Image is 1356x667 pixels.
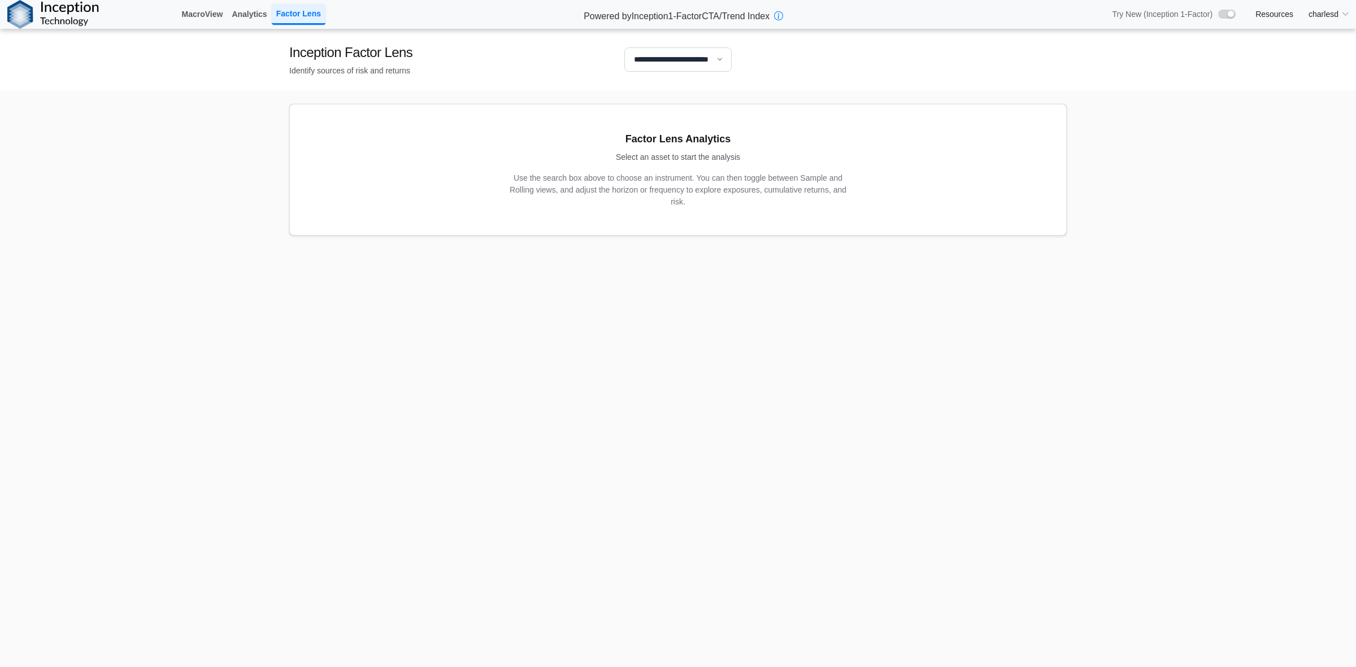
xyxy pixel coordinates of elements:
[1112,9,1212,19] span: Try New (Inception 1-Factor)
[1255,9,1293,19] a: Resources
[1309,8,1338,20] span: charlesd
[508,172,847,208] div: Use the search box above to choose an instrument. You can then toggle between Sample and Rolling ...
[579,6,774,23] h2: Powered by Inception 1-Factor CTA/Trend Index
[1302,4,1356,25] summary: charlesd
[177,5,228,24] a: MacroView
[289,65,542,77] div: Identify sources of risk and returns
[227,5,271,24] a: Analytics
[616,151,740,163] div: Select an asset to start the analysis
[272,4,325,25] a: Factor Lens
[289,42,542,63] div: Inception Factor Lens
[625,132,731,147] div: Factor Lens Analytics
